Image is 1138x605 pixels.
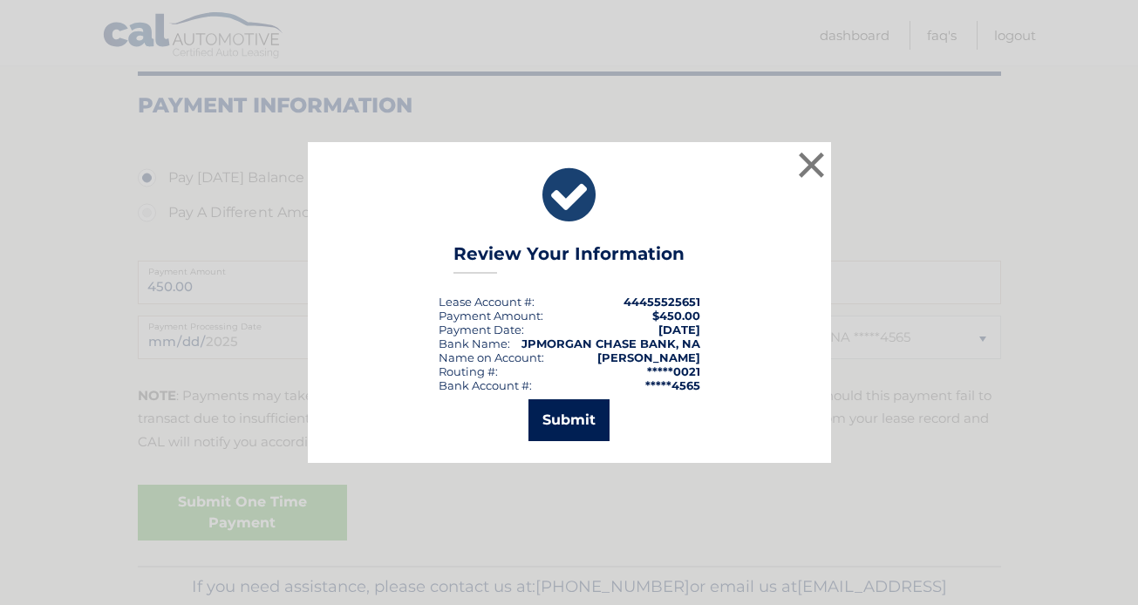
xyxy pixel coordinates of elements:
h3: Review Your Information [453,243,685,274]
div: : [439,323,524,336]
button: × [794,147,829,182]
button: Submit [528,399,610,441]
div: Routing #: [439,364,498,378]
div: Lease Account #: [439,295,535,309]
strong: 44455525651 [624,295,700,309]
div: Name on Account: [439,350,544,364]
div: Payment Amount: [439,309,543,323]
strong: [PERSON_NAME] [597,350,700,364]
strong: JPMORGAN CHASE BANK, NA [521,336,700,350]
span: [DATE] [658,323,700,336]
div: Bank Name: [439,336,510,350]
div: Bank Account #: [439,378,532,392]
span: Payment Date [439,323,521,336]
span: $450.00 [652,309,700,323]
